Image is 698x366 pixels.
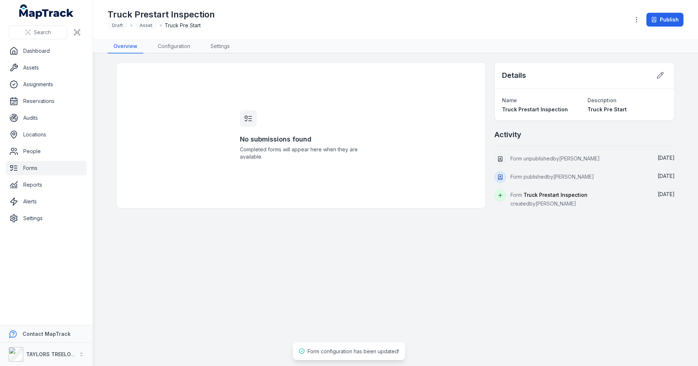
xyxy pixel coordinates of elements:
[6,77,87,92] a: Assignments
[510,192,587,207] span: Form created by [PERSON_NAME]
[6,194,87,209] a: Alerts
[658,155,675,161] time: 02/09/2025, 2:14:06 pm
[523,192,587,198] span: Truck Prestart Inspection
[308,348,399,354] span: Form configuration has been updated!
[205,40,236,53] a: Settings
[6,161,87,175] a: Forms
[658,191,675,197] time: 02/09/2025, 2:00:05 pm
[658,191,675,197] span: [DATE]
[108,20,127,31] div: Draft
[510,155,600,162] span: Form unpublished by [PERSON_NAME]
[6,127,87,142] a: Locations
[502,106,568,112] span: Truck Prestart Inspection
[587,106,627,112] span: Truck Pre Start
[19,4,74,19] a: MapTrack
[502,97,517,103] span: Name
[6,111,87,125] a: Audits
[152,40,196,53] a: Configuration
[108,40,143,53] a: Overview
[646,13,683,27] button: Publish
[23,331,71,337] strong: Contact MapTrack
[6,211,87,226] a: Settings
[165,22,201,29] span: Truck Pre Start
[510,174,594,180] span: Form published by [PERSON_NAME]
[34,29,51,36] span: Search
[658,155,675,161] span: [DATE]
[658,173,675,179] time: 02/09/2025, 2:13:56 pm
[6,60,87,75] a: Assets
[135,20,157,31] div: Asset
[494,130,521,140] h2: Activity
[9,25,67,39] button: Search
[6,44,87,58] a: Dashboard
[6,94,87,108] a: Reservations
[6,178,87,192] a: Reports
[240,146,362,160] span: Completed forms will appear here when they are available.
[587,97,617,103] span: Description
[6,144,87,159] a: People
[108,9,215,20] h1: Truck Prestart Inspection
[502,70,526,80] h2: Details
[658,173,675,179] span: [DATE]
[240,134,362,144] h3: No submissions found
[26,351,87,357] strong: TAYLORS TREELOPPING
